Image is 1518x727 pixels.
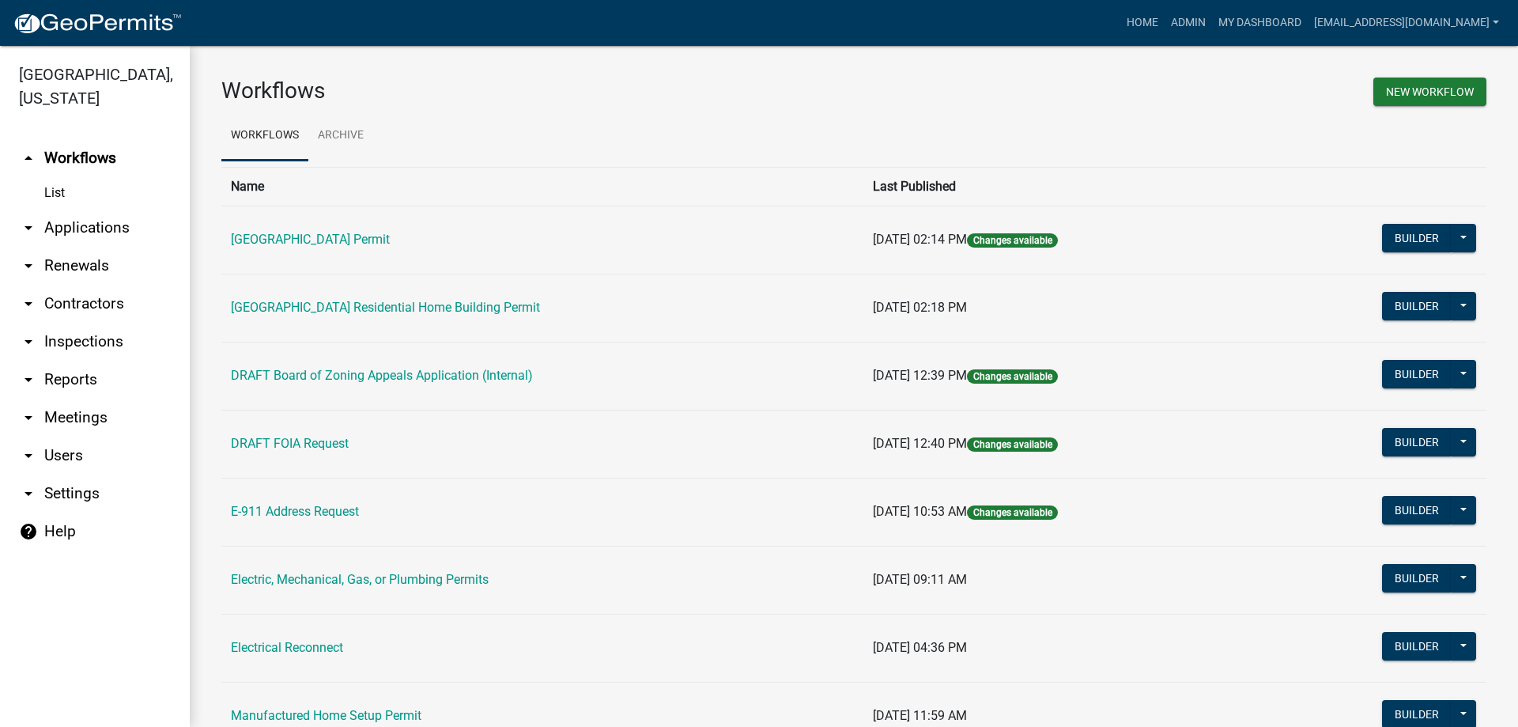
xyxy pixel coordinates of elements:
i: arrow_drop_down [19,408,38,427]
button: Builder [1382,224,1452,252]
span: Changes available [967,437,1057,452]
th: Name [221,167,863,206]
a: My Dashboard [1212,8,1308,38]
span: [DATE] 12:39 PM [873,368,967,383]
a: Manufactured Home Setup Permit [231,708,421,723]
span: [DATE] 09:11 AM [873,572,967,587]
a: [GEOGRAPHIC_DATA] Permit [231,232,390,247]
a: Electrical Reconnect [231,640,343,655]
a: DRAFT FOIA Request [231,436,349,451]
button: Builder [1382,496,1452,524]
span: [DATE] 11:59 AM [873,708,967,723]
a: Archive [308,111,373,161]
i: arrow_drop_down [19,294,38,313]
i: arrow_drop_down [19,218,38,237]
i: arrow_drop_down [19,256,38,275]
span: [DATE] 02:18 PM [873,300,967,315]
a: Admin [1165,8,1212,38]
h3: Workflows [221,78,842,104]
i: arrow_drop_down [19,370,38,389]
span: Changes available [967,233,1057,248]
i: arrow_drop_down [19,332,38,351]
a: [GEOGRAPHIC_DATA] Residential Home Building Permit [231,300,540,315]
button: Builder [1382,564,1452,593]
button: New Workflow [1373,78,1486,106]
a: Home [1120,8,1165,38]
span: Changes available [967,505,1057,520]
a: E-911 Address Request [231,504,359,519]
th: Last Published [863,167,1262,206]
span: [DATE] 04:36 PM [873,640,967,655]
button: Builder [1382,428,1452,456]
button: Builder [1382,360,1452,388]
a: DRAFT Board of Zoning Appeals Application (Internal) [231,368,533,383]
button: Builder [1382,292,1452,320]
i: arrow_drop_down [19,484,38,503]
button: Builder [1382,632,1452,661]
i: arrow_drop_down [19,446,38,465]
a: Electric, Mechanical, Gas, or Plumbing Permits [231,572,489,587]
span: [DATE] 12:40 PM [873,436,967,451]
span: Changes available [967,369,1057,384]
span: [DATE] 02:14 PM [873,232,967,247]
a: Workflows [221,111,308,161]
span: [DATE] 10:53 AM [873,504,967,519]
a: [EMAIL_ADDRESS][DOMAIN_NAME] [1308,8,1505,38]
i: arrow_drop_up [19,149,38,168]
i: help [19,522,38,541]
